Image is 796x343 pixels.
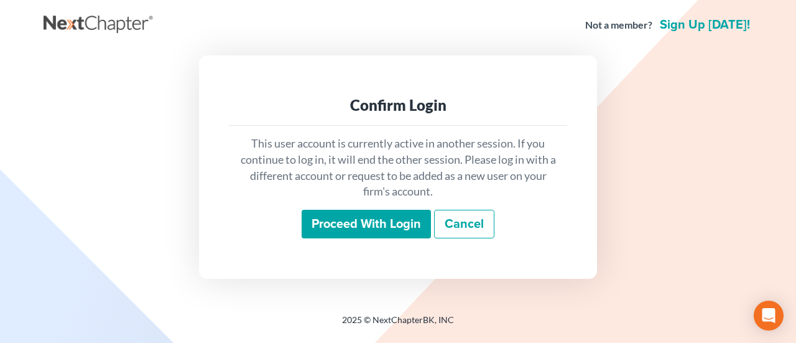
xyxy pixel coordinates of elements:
div: Open Intercom Messenger [754,301,784,331]
input: Proceed with login [302,210,431,238]
div: Confirm Login [239,95,557,115]
strong: Not a member? [585,18,652,32]
p: This user account is currently active in another session. If you continue to log in, it will end ... [239,136,557,200]
a: Cancel [434,210,494,238]
a: Sign up [DATE]! [657,19,752,31]
div: 2025 © NextChapterBK, INC [44,314,752,336]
